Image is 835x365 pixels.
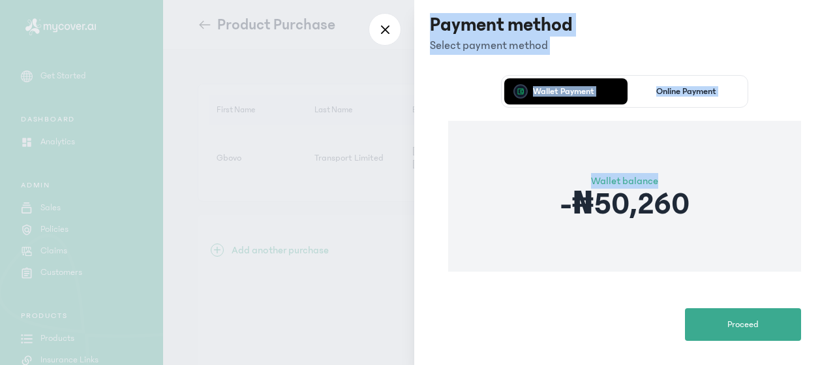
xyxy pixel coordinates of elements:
button: Online Payment [628,78,746,104]
p: Wallet balance [560,173,690,189]
p: Select payment method [430,37,573,55]
button: Wallet Payment [504,78,622,104]
button: Proceed [685,308,801,341]
p: -₦50,260 [560,189,690,220]
p: Online Payment [656,87,716,96]
span: Proceed [727,318,759,332]
p: Wallet Payment [533,87,594,96]
h3: Payment method [430,13,573,37]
